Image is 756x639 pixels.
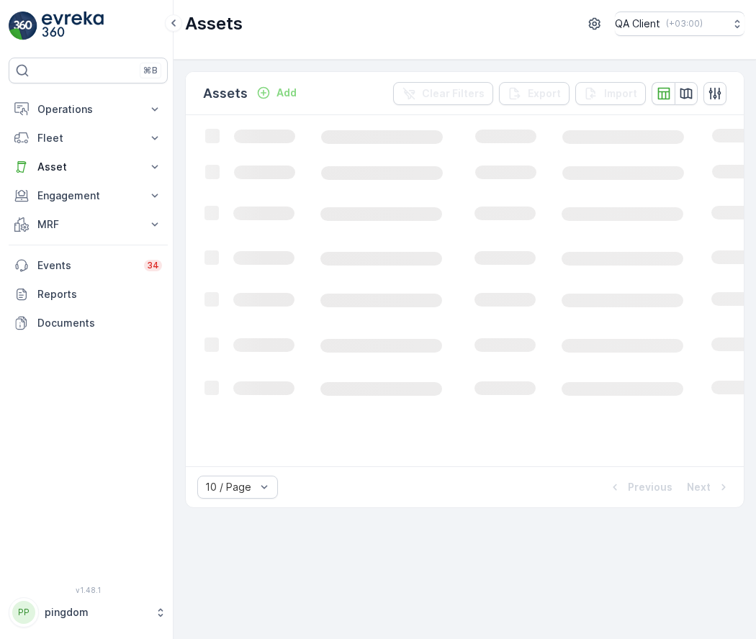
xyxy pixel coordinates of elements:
[615,17,660,31] p: QA Client
[37,287,162,302] p: Reports
[37,316,162,330] p: Documents
[42,12,104,40] img: logo_light-DOdMpM7g.png
[251,84,302,101] button: Add
[604,86,637,101] p: Import
[185,12,243,35] p: Assets
[9,95,168,124] button: Operations
[575,82,646,105] button: Import
[9,586,168,594] span: v 1.48.1
[276,86,297,100] p: Add
[499,82,570,105] button: Export
[9,280,168,309] a: Reports
[9,597,168,627] button: PPpingdom
[9,181,168,210] button: Engagement
[606,479,674,496] button: Previous
[37,189,139,203] p: Engagement
[45,605,148,620] p: pingdom
[37,217,139,232] p: MRF
[9,251,168,280] a: Events34
[37,160,139,174] p: Asset
[9,153,168,181] button: Asset
[615,12,744,36] button: QA Client(+03:00)
[147,260,159,271] p: 34
[422,86,485,101] p: Clear Filters
[9,309,168,337] a: Documents
[37,102,139,117] p: Operations
[9,124,168,153] button: Fleet
[528,86,561,101] p: Export
[203,83,248,104] p: Assets
[9,210,168,239] button: MRF
[143,65,158,76] p: ⌘B
[12,601,35,624] div: PP
[687,480,711,494] p: Next
[666,18,703,30] p: ( +03:00 )
[37,131,139,145] p: Fleet
[685,479,732,496] button: Next
[37,258,135,273] p: Events
[9,12,37,40] img: logo
[393,82,493,105] button: Clear Filters
[628,480,672,494] p: Previous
